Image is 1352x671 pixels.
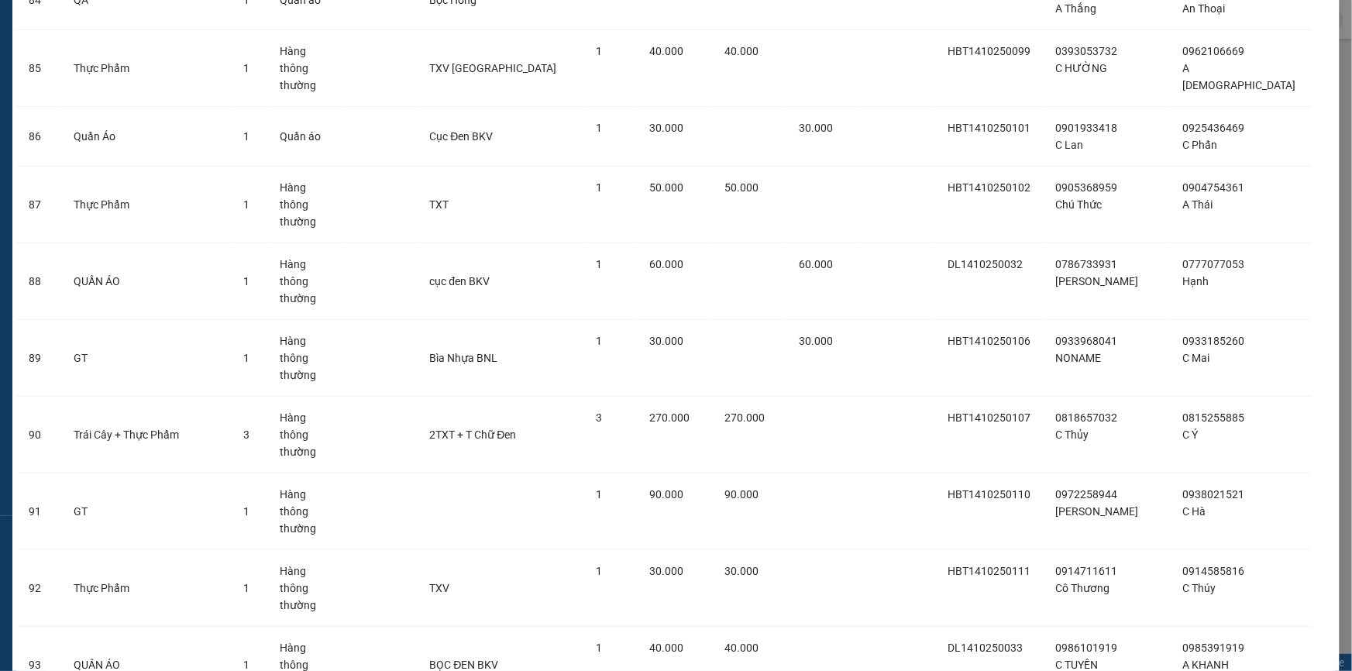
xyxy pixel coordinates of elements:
[649,122,683,134] span: 30.000
[61,167,231,243] td: Thực Phẩm
[1182,411,1244,424] span: 0815255885
[1182,198,1213,211] span: A Thái
[1055,582,1109,594] span: Cô Thương
[799,258,833,270] span: 60.000
[61,320,231,397] td: GT
[948,565,1030,577] span: HBT1410250111
[1182,505,1206,518] span: C Hà
[799,335,833,347] span: 30.000
[61,107,231,167] td: Quần Áo
[243,198,249,211] span: 1
[243,659,249,671] span: 1
[243,130,249,143] span: 1
[1055,62,1107,74] span: C HƯỜNG
[61,397,231,473] td: Trái Cây + Thực Phẩm
[1182,565,1244,577] span: 0914585816
[61,473,231,550] td: GT
[596,642,602,654] span: 1
[1055,198,1102,211] span: Chú Thức
[596,181,602,194] span: 1
[1055,565,1117,577] span: 0914711611
[16,550,61,627] td: 92
[649,258,683,270] span: 60.000
[429,659,498,671] span: BỌC ĐEN BKV
[116,86,225,103] div: SĐT:
[724,565,759,577] span: 30.000
[1182,582,1216,594] span: C Thúy
[1182,428,1198,441] span: C Ý
[1055,352,1101,364] span: NONAME
[596,411,602,424] span: 3
[429,428,516,441] span: 2TXT + T Chữ Đen
[429,198,449,211] span: TXT
[1055,642,1117,654] span: 0986101919
[596,335,602,347] span: 1
[1055,659,1098,671] span: C TUYỀN
[649,488,683,501] span: 90.000
[268,243,346,320] td: Hàng thông thường
[243,275,249,287] span: 1
[649,45,683,57] span: 40.000
[7,69,116,86] div: Gửi:
[1182,258,1244,270] span: 0777077053
[649,411,690,424] span: 270.000
[429,275,490,287] span: cục đen BKV
[268,30,346,107] td: Hàng thông thường
[596,122,602,134] span: 1
[135,105,141,118] span: 0
[7,7,69,69] img: logo.jpg
[7,86,116,103] div: Nhận:
[429,130,493,143] span: Cục Đen BKV
[948,45,1030,57] span: HBT1410250099
[724,45,759,57] span: 40.000
[1055,139,1083,151] span: C Lan
[16,473,61,550] td: 91
[724,181,759,194] span: 50.000
[80,7,225,31] div: Nhà xe Tiến Oanh
[1182,335,1244,347] span: 0933185260
[596,258,602,270] span: 1
[1055,45,1117,57] span: 0393053732
[1055,411,1117,424] span: 0818657032
[268,397,346,473] td: Hàng thông thường
[1055,2,1096,15] span: A Thắng
[16,167,61,243] td: 87
[948,642,1023,654] span: DL1410250033
[948,488,1030,501] span: HBT1410250110
[116,103,171,137] div: CC :
[62,103,117,137] div: CR :
[36,88,78,101] span: A Ngoan
[1055,428,1089,441] span: C Thủy
[1055,488,1117,501] span: 0972258944
[61,550,231,627] td: Thực Phẩm
[268,107,346,167] td: Quần áo
[16,397,61,473] td: 90
[649,565,683,577] span: 30.000
[1182,62,1295,91] span: A [DEMOGRAPHIC_DATA]
[429,352,497,364] span: Bìa Nhựa BNL
[1182,659,1229,671] span: A KHANH
[649,642,683,654] span: 40.000
[1182,45,1244,57] span: 0962106669
[1182,275,1209,287] span: Hạnh
[429,582,449,594] span: TXV
[243,62,249,74] span: 1
[16,243,61,320] td: 88
[1182,181,1244,194] span: 0904754361
[1055,335,1117,347] span: 0933968041
[243,505,249,518] span: 1
[61,243,231,320] td: QUẦN ÁO
[1182,139,1217,151] span: C Phấn
[649,335,683,347] span: 30.000
[724,642,759,654] span: 40.000
[596,488,602,501] span: 1
[116,69,225,86] div: SĐT:
[1055,505,1138,518] span: [PERSON_NAME]
[1055,122,1117,134] span: 0901933418
[1182,122,1244,134] span: 0925436469
[61,30,231,107] td: Thực Phẩm
[799,122,833,134] span: 30.000
[22,105,28,118] span: 1
[268,167,346,243] td: Hàng thông thường
[268,473,346,550] td: Hàng thông thường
